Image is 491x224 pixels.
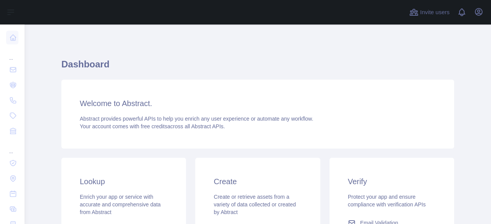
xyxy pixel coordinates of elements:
[408,6,451,18] button: Invite users
[214,176,302,187] h3: Create
[6,46,18,61] div: ...
[348,176,436,187] h3: Verify
[420,8,450,17] span: Invite users
[80,194,161,215] span: Enrich your app or service with accurate and comprehensive data from Abstract
[61,58,454,77] h1: Dashboard
[348,194,426,208] span: Protect your app and ensure compliance with verification APIs
[214,194,296,215] span: Create or retrieve assets from a variety of data collected or created by Abtract
[80,98,436,109] h3: Welcome to Abstract.
[80,123,225,129] span: Your account comes with across all Abstract APIs.
[80,176,168,187] h3: Lookup
[6,139,18,155] div: ...
[141,123,167,129] span: free credits
[80,116,313,122] span: Abstract provides powerful APIs to help you enrich any user experience or automate any workflow.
